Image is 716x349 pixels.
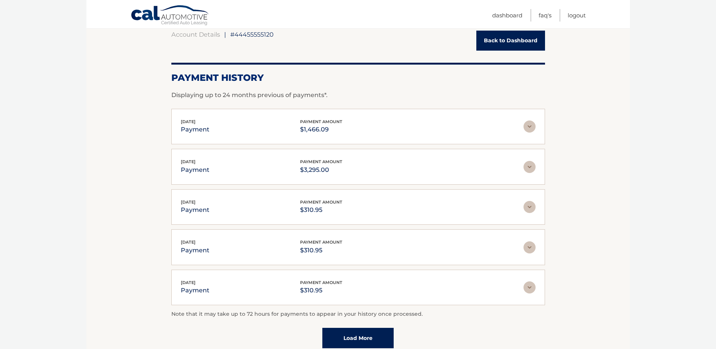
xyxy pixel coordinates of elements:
[181,159,196,164] span: [DATE]
[300,199,342,205] span: payment amount
[171,310,545,319] p: Note that it may take up to 72 hours for payments to appear in your history once processed.
[300,124,342,135] p: $1,466.09
[300,159,342,164] span: payment amount
[181,285,209,296] p: payment
[171,31,220,38] a: Account Details
[181,245,209,256] p: payment
[181,205,209,215] p: payment
[300,165,342,175] p: $3,295.00
[181,119,196,124] span: [DATE]
[181,124,209,135] p: payment
[171,72,545,83] h2: Payment History
[171,91,545,100] p: Displaying up to 24 months previous of payments*.
[300,245,342,256] p: $310.95
[181,199,196,205] span: [DATE]
[524,120,536,133] img: accordion-rest.svg
[181,165,209,175] p: payment
[224,31,226,38] span: |
[181,280,196,285] span: [DATE]
[524,161,536,173] img: accordion-rest.svg
[300,205,342,215] p: $310.95
[539,9,551,22] a: FAQ's
[181,239,196,245] span: [DATE]
[524,281,536,293] img: accordion-rest.svg
[524,201,536,213] img: accordion-rest.svg
[322,328,394,348] a: Load More
[300,239,342,245] span: payment amount
[568,9,586,22] a: Logout
[300,119,342,124] span: payment amount
[492,9,522,22] a: Dashboard
[476,31,545,51] a: Back to Dashboard
[524,241,536,253] img: accordion-rest.svg
[300,285,342,296] p: $310.95
[131,5,210,27] a: Cal Automotive
[230,31,274,38] span: #44455555120
[300,280,342,285] span: payment amount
